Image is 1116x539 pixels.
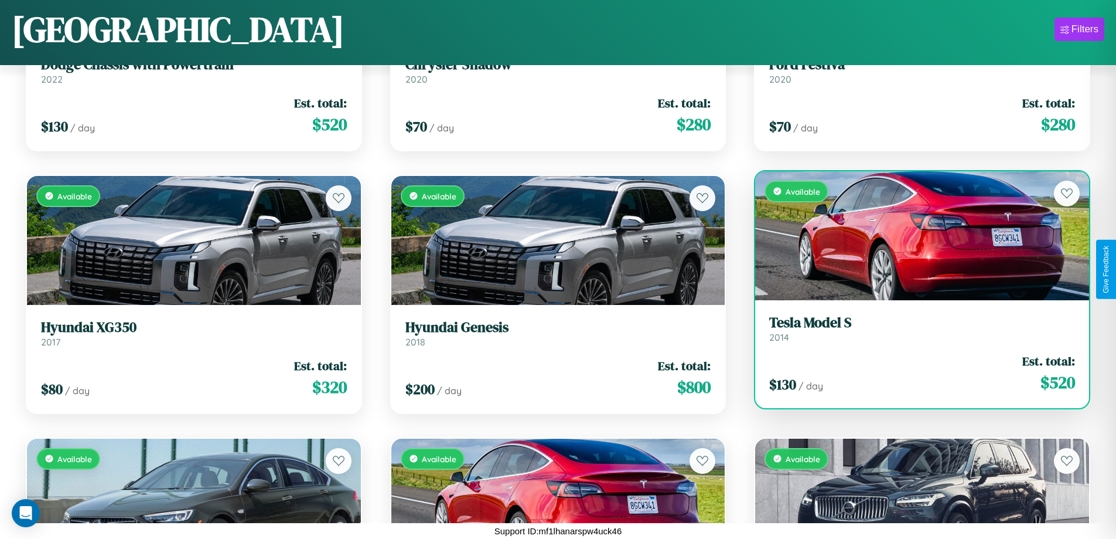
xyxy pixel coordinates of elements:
[769,117,791,136] span: $ 70
[12,499,40,527] div: Open Intercom Messenger
[769,375,796,394] span: $ 130
[677,113,711,136] span: $ 280
[294,94,347,111] span: Est. total:
[405,73,428,85] span: 2020
[70,122,95,134] span: / day
[41,117,68,136] span: $ 130
[57,191,92,201] span: Available
[294,357,347,374] span: Est. total:
[658,357,711,374] span: Est. total:
[41,56,347,73] h3: Dodge Chassis with Powertrain
[658,94,711,111] span: Est. total:
[405,379,435,399] span: $ 200
[405,336,425,348] span: 2018
[41,319,347,348] a: Hyundai XG3502017
[437,385,462,396] span: / day
[312,113,347,136] span: $ 520
[12,5,344,53] h1: [GEOGRAPHIC_DATA]
[798,380,823,392] span: / day
[422,454,456,464] span: Available
[1022,94,1075,111] span: Est. total:
[1040,371,1075,394] span: $ 520
[793,122,818,134] span: / day
[786,454,820,464] span: Available
[769,56,1075,73] h3: Ford Festiva
[41,56,347,85] a: Dodge Chassis with Powertrain2022
[405,319,711,348] a: Hyundai Genesis2018
[405,56,711,85] a: Chrysler Shadow2020
[422,191,456,201] span: Available
[1102,246,1110,293] div: Give Feedback
[769,56,1075,85] a: Ford Festiva2020
[769,331,789,343] span: 2014
[677,375,711,399] span: $ 800
[1071,23,1098,35] div: Filters
[57,454,92,464] span: Available
[769,314,1075,343] a: Tesla Model S2014
[1041,113,1075,136] span: $ 280
[405,56,711,73] h3: Chrysler Shadow
[1022,352,1075,369] span: Est. total:
[494,523,622,539] p: Support ID: mf1lhanarspw4uck46
[312,375,347,399] span: $ 320
[769,314,1075,331] h3: Tesla Model S
[1054,18,1104,41] button: Filters
[429,122,454,134] span: / day
[769,73,791,85] span: 2020
[41,379,63,399] span: $ 80
[41,336,60,348] span: 2017
[405,117,427,136] span: $ 70
[65,385,90,396] span: / day
[41,73,63,85] span: 2022
[41,319,347,336] h3: Hyundai XG350
[786,187,820,196] span: Available
[405,319,711,336] h3: Hyundai Genesis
